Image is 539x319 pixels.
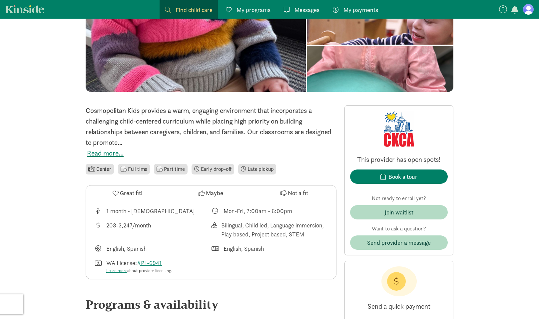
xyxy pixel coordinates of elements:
img: Provider logo [384,111,414,147]
button: Send provider a message [350,235,448,250]
div: WA License: [106,258,172,274]
div: 208-3,247/month [106,221,151,239]
a: Kinside [5,5,44,13]
li: Early drop-off [192,164,235,174]
button: Book a tour [350,169,448,184]
div: This provider's education philosophy [211,221,328,239]
div: Age range for children that this provider cares for [94,206,211,215]
li: Part time [154,164,187,174]
span: Send provider a message [367,238,431,247]
span: Great fit! [120,188,143,197]
div: English, Spanish [106,244,147,253]
li: Full time [118,164,150,174]
p: Send a quick payment [350,296,448,316]
div: Book a tour [388,172,417,181]
span: My payments [343,5,378,14]
button: Great fit! [86,185,169,201]
p: This provider has open spots! [350,155,448,164]
div: Cosmopolitan Kids provides a warm, engaging environment that incorporates a challenging child-cen... [86,105,336,148]
p: Not ready to enroll yet? [350,194,448,202]
div: 1 month - [DEMOGRAPHIC_DATA] [106,206,195,215]
div: Mon-Fri, 7:00am - 6:00pm [224,206,292,215]
div: Join waitlist [385,208,413,217]
li: Center [86,164,114,174]
span: Maybe [206,188,223,197]
span: Not a fit [288,188,308,197]
div: Languages spoken [211,244,328,253]
div: Programs & availability [86,295,336,313]
button: Not a fit [253,185,336,201]
span: Messages [294,5,319,14]
span: My programs [237,5,270,14]
div: Average tuition for this program [94,221,211,239]
a: Learn more [106,268,127,273]
div: License number [94,258,211,274]
button: Join waitlist [350,205,448,219]
a: #PL-6941 [137,259,162,267]
button: Read more... [87,148,124,159]
button: Maybe [169,185,253,201]
div: about provider licensing. [106,267,172,274]
span: Find child care [176,5,213,14]
div: English, Spanish [224,244,264,253]
p: Want to ask a question? [350,225,448,233]
li: Late pickup [238,164,276,174]
div: Languages taught [94,244,211,253]
div: Bilingual, Child led, Language immersion, Play based, Project based, STEM [221,221,328,239]
div: Class schedule [211,206,328,215]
